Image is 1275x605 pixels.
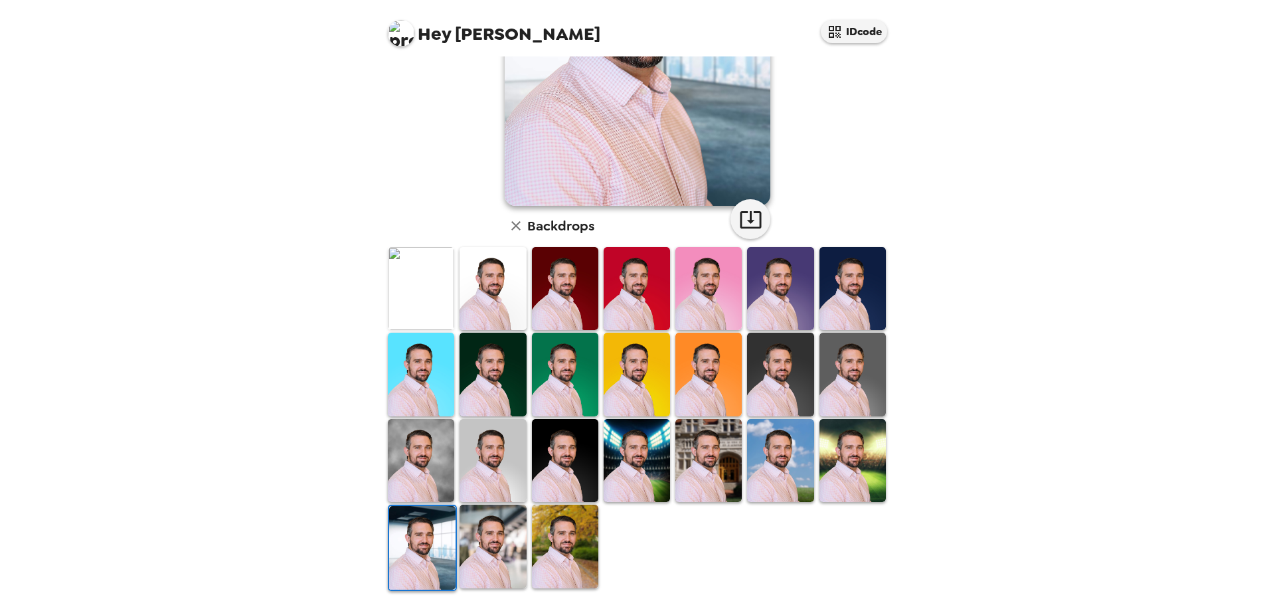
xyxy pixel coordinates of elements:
img: Original [388,247,454,330]
span: [PERSON_NAME] [388,13,600,43]
img: profile pic [388,20,414,46]
span: Hey [418,22,451,46]
button: IDcode [821,20,887,43]
h6: Backdrops [527,215,594,236]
